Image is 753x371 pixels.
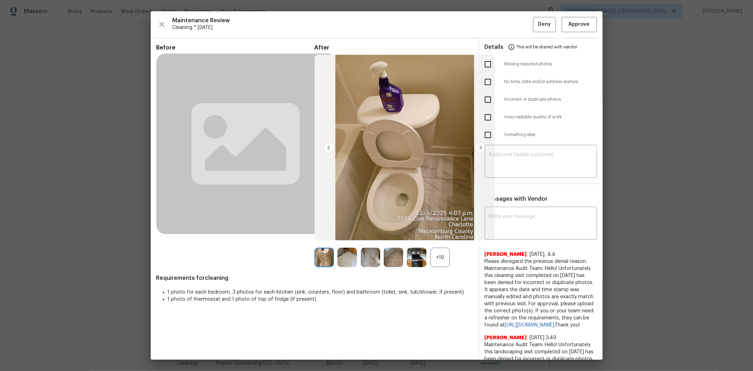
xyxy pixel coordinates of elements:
[173,24,533,31] span: Cleaning * [DATE]
[504,61,597,67] span: Missing required photos
[485,251,527,258] span: [PERSON_NAME]
[533,17,556,32] button: Deny
[168,296,473,303] li: 1 photo of thermostat and 1 photo of top of fridge (if present)
[430,248,450,267] div: +19
[504,79,597,85] span: No time, date and/or address stamps
[475,142,486,153] img: right-chevron-button-url
[173,17,533,24] span: Maintenance Review
[538,20,551,29] span: Deny
[168,289,473,296] li: 1 photo for each bedroom, 3 photos for each kitchen (sink, counters, floor) and bathroom (toilet,...
[485,334,527,341] span: [PERSON_NAME]
[562,17,597,32] button: Approve
[485,196,548,202] span: Messages with Vendor
[315,44,473,51] span: After
[479,91,603,108] div: Incorrect or duplicate photos
[505,323,555,328] a: [URL][DOMAIN_NAME].
[479,126,603,144] div: Something else
[516,39,578,55] span: This will be shared with vendor
[504,114,597,120] span: Unacceptable quality of work
[323,142,335,153] img: left-chevron-button-url
[504,132,597,138] span: Something else
[156,44,315,51] span: Before
[156,275,473,282] span: Requirements for cleaning
[485,258,597,329] span: Please disregard the previous denial reason: Maintenance Audit Team: Hello! Unfortunately this cl...
[569,20,590,29] span: Approve
[479,73,603,91] div: No time, date and/or address stamps
[504,96,597,102] span: Incorrect or duplicate photos
[530,252,556,257] span: [DATE], 4:4
[485,39,504,55] span: Details
[479,108,603,126] div: Unacceptable quality of work
[479,55,603,73] div: Missing required photos
[530,335,557,340] span: [DATE] 3:49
